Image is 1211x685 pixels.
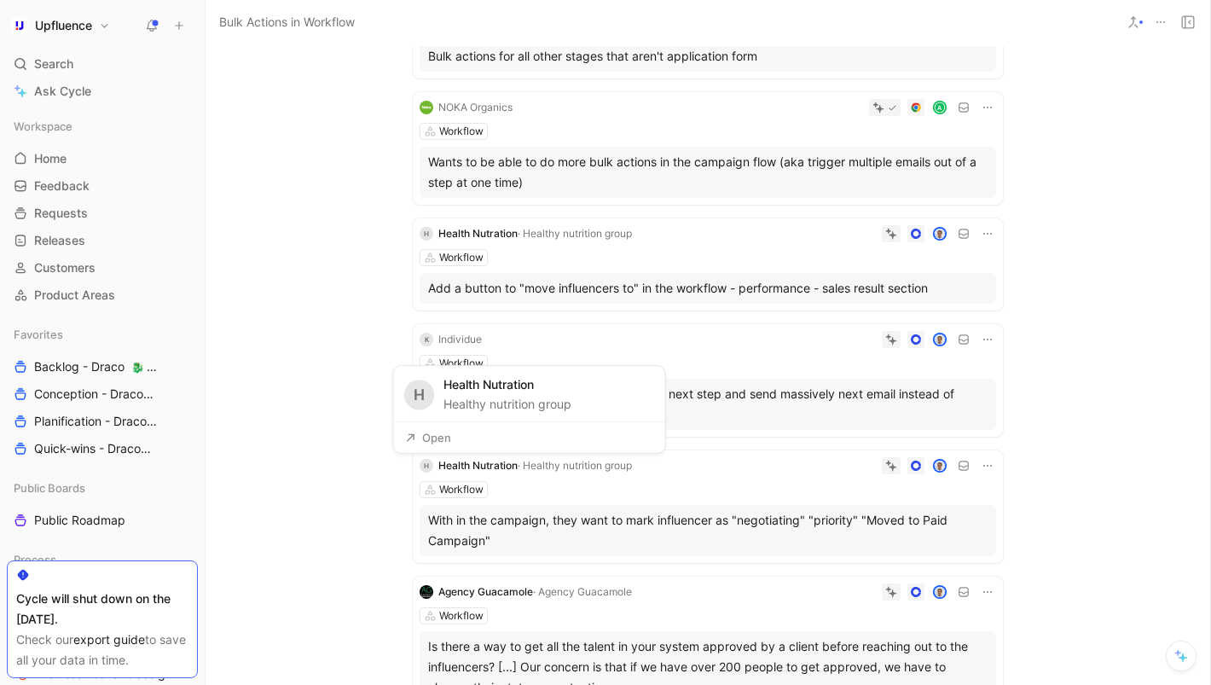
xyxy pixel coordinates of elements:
a: Customers [7,255,198,281]
div: A [935,102,946,113]
a: Home [7,146,198,171]
a: Backlog - Draco🐉 Draco [7,354,198,380]
div: H [404,380,434,410]
span: 🐉 Draco [131,361,176,374]
a: Public Roadmap [7,508,198,533]
a: Requests [7,200,198,226]
a: Product Areas [7,282,198,308]
span: Conception - Draco [34,386,161,403]
div: Want to filter status, then massive move to next step and send massively next email instead of se... [428,384,988,425]
span: Process [14,551,56,568]
span: Agency Guacamole [438,585,533,598]
a: Releases [7,228,198,253]
span: Requests [34,205,88,222]
div: Check our to save all your data in time. [16,630,188,670]
div: Workflow [439,249,484,266]
span: Quick-wins - Draco [34,440,161,458]
div: Workspace [7,113,198,139]
a: Ask Cycle [7,78,198,104]
div: Health Nutration [443,376,571,392]
button: Healthy nutrition group [443,394,571,415]
span: Search [34,54,73,74]
a: Planification - Draco🐉 Draco [7,409,198,434]
span: Product Areas [34,287,115,304]
img: logo [420,585,433,599]
div: Cycle will shut down on the [DATE]. [16,589,188,630]
div: Search [7,51,198,77]
img: avatar [935,461,946,472]
div: H [420,227,433,241]
div: K [420,333,433,346]
div: Public Boards [7,475,198,501]
span: Bulk Actions in Workflow [219,12,355,32]
div: Workflow [439,355,484,372]
span: · Agency Guacamole [533,585,632,598]
div: Add a button to "move influencers to" in the workflow - performance - sales result section [428,278,988,299]
span: Public Roadmap [34,512,125,529]
a: Conception - Draco🐉 Draco [7,381,198,407]
img: Upfluence [11,17,28,34]
span: Releases [34,232,85,249]
div: Workflow [439,123,484,140]
span: Ask Cycle [34,81,91,102]
span: Health Nutration [438,459,518,472]
div: With in the campaign, they want to mark influencer as "negotiating" "priority" "Moved to Paid Cam... [428,510,988,551]
img: avatar [935,334,946,345]
span: Public Boards [14,479,85,496]
div: H [420,459,433,473]
button: Open [397,426,459,450]
h1: Upfluence [35,18,92,33]
div: Favorites [7,322,198,347]
a: Feedback [7,173,198,199]
img: logo [420,101,433,114]
a: export guide [73,632,145,647]
span: Planification - Draco [34,413,162,431]
div: Bulk actions for all other stages that aren't application form [428,46,988,67]
span: Customers [34,259,96,276]
span: · Healthy nutrition group [518,227,632,240]
img: avatar [935,229,946,240]
div: Process [7,547,198,572]
a: Quick-wins - Draco🐉 Draco [7,436,198,462]
div: Public BoardsPublic Roadmap [7,475,198,533]
span: · Healthy nutrition group [518,459,632,472]
div: Individue [438,331,482,348]
div: Workflow [439,607,484,624]
img: avatar [935,587,946,598]
span: Favorites [14,326,63,343]
div: Workflow [439,481,484,498]
div: Wants to be able to do more bulk actions in the campaign flow (aka trigger multiple emails out of... [428,152,988,193]
span: Health Nutration [438,227,518,240]
div: NOKA Organics [438,99,513,116]
span: Backlog - Draco [34,358,158,376]
span: Home [34,150,67,167]
button: UpfluenceUpfluence [7,14,114,38]
span: Feedback [34,177,90,194]
span: Workspace [14,118,72,135]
